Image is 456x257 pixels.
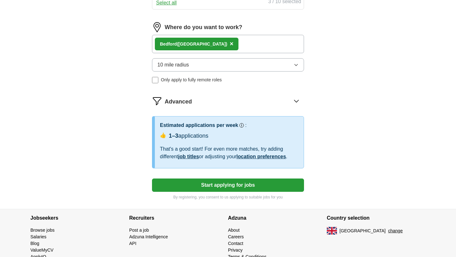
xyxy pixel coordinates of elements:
[165,97,192,106] span: Advanced
[152,194,304,200] p: By registering, you consent to us applying to suitable jobs for you
[152,77,158,83] input: Only apply to fully remote roles
[129,241,136,246] a: API
[388,228,403,234] button: change
[161,77,222,83] span: Only apply to fully remote roles
[30,228,54,233] a: Browse jobs
[228,241,243,246] a: Contact
[129,234,168,239] a: Adzuna Intelligence
[30,248,54,253] a: ValueMyCV
[245,122,246,129] h3: :
[152,96,162,106] img: filter
[178,154,199,159] a: job titles
[237,154,286,159] a: location preferences
[160,122,238,129] h3: Estimated applications per week
[230,40,234,47] span: ×
[165,23,242,32] label: Where do you want to work?
[160,132,166,139] span: 👍
[169,133,178,139] span: 1–3
[157,61,189,69] span: 10 mile radius
[152,22,162,32] img: location.png
[177,41,227,47] span: ([GEOGRAPHIC_DATA])
[160,41,173,47] strong: Bedfo
[129,228,149,233] a: Post a job
[152,179,304,192] button: Start applying for jobs
[228,234,244,239] a: Careers
[30,241,39,246] a: Blog
[152,58,304,72] button: 10 mile radius
[327,227,337,235] img: UK flag
[327,209,426,227] h4: Country selection
[230,39,234,49] button: ×
[30,234,47,239] a: Salaries
[228,248,243,253] a: Privacy
[228,228,240,233] a: About
[169,132,208,140] div: applications
[160,145,299,160] div: That's a good start! For even more matches, try adding different or adjusting your .
[339,228,386,234] span: [GEOGRAPHIC_DATA]
[160,41,227,47] div: rd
